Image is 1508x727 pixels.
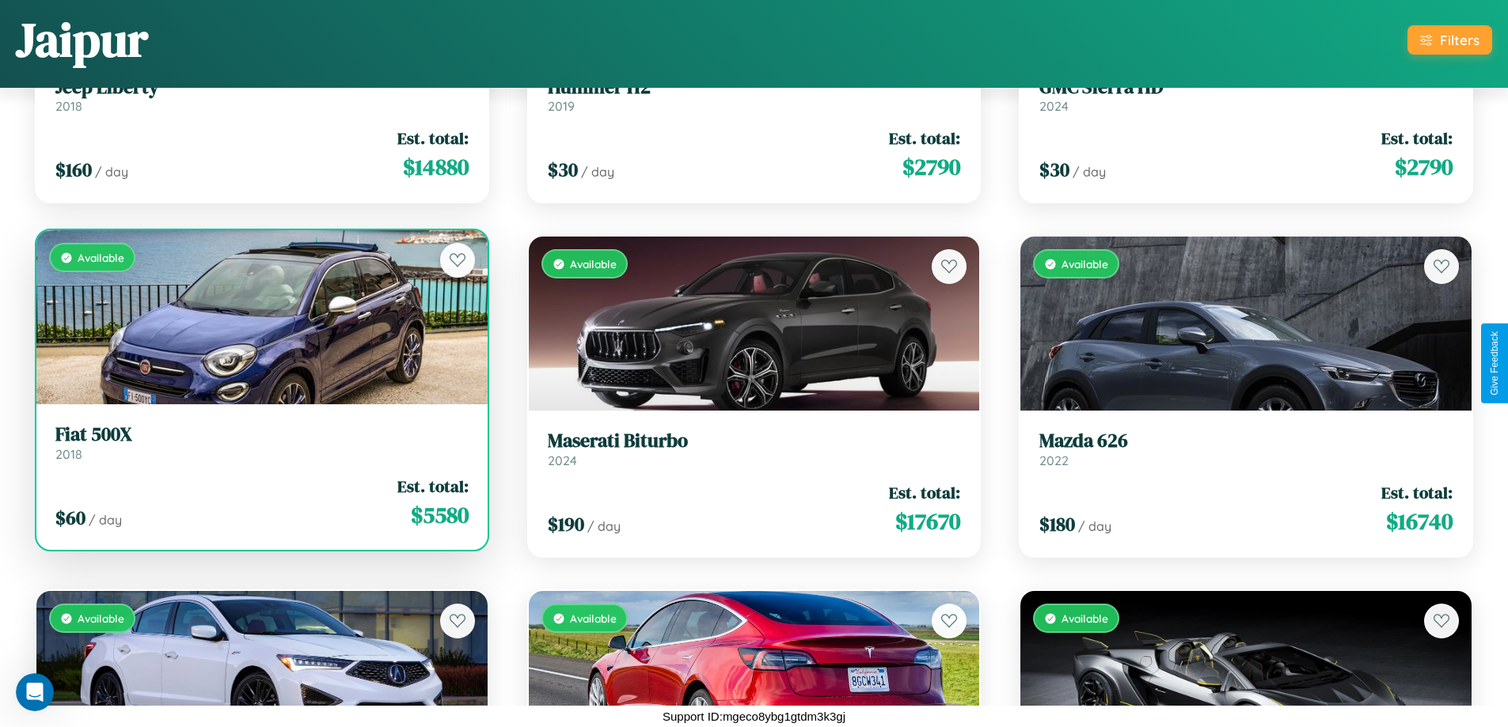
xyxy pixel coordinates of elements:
[1039,430,1453,452] h3: Mazda 626
[55,157,92,183] span: $ 160
[1039,157,1069,183] span: $ 30
[55,76,469,115] a: Jeep Liberty2018
[1381,481,1453,504] span: Est. total:
[889,127,960,150] span: Est. total:
[78,251,124,264] span: Available
[78,612,124,625] span: Available
[403,151,469,183] span: $ 14880
[411,499,469,531] span: $ 5580
[397,475,469,498] span: Est. total:
[548,157,578,183] span: $ 30
[16,7,148,72] h1: Jaipur
[1489,331,1500,396] div: Give Feedback
[570,257,617,271] span: Available
[895,505,960,537] span: $ 17670
[1073,164,1106,180] span: / day
[1062,257,1108,271] span: Available
[89,512,122,528] span: / day
[1062,612,1108,625] span: Available
[570,612,617,625] span: Available
[55,505,85,531] span: $ 60
[1039,76,1453,115] a: GMC Sierra HD2024
[581,164,614,180] span: / day
[55,423,469,462] a: Fiat 500X2018
[1381,127,1453,150] span: Est. total:
[1039,430,1453,468] a: Mazda 6262022
[1440,32,1480,48] div: Filters
[548,452,577,468] span: 2024
[1078,518,1111,534] span: / day
[663,706,845,727] p: Support ID: mgeco8ybg1gtdm3k3gj
[95,164,128,180] span: / day
[1386,505,1453,537] span: $ 16740
[902,151,960,183] span: $ 2790
[889,481,960,504] span: Est. total:
[548,76,961,115] a: Hummer H22019
[548,430,961,468] a: Maserati Biturbo2024
[55,423,469,446] h3: Fiat 500X
[548,511,584,537] span: $ 190
[16,673,54,711] iframe: Intercom live chat
[548,430,961,452] h3: Maserati Biturbo
[587,518,621,534] span: / day
[397,127,469,150] span: Est. total:
[1039,98,1069,114] span: 2024
[1039,452,1069,468] span: 2022
[55,98,82,114] span: 2018
[55,446,82,462] span: 2018
[1039,511,1075,537] span: $ 180
[1395,151,1453,183] span: $ 2790
[1407,25,1492,55] button: Filters
[548,98,575,114] span: 2019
